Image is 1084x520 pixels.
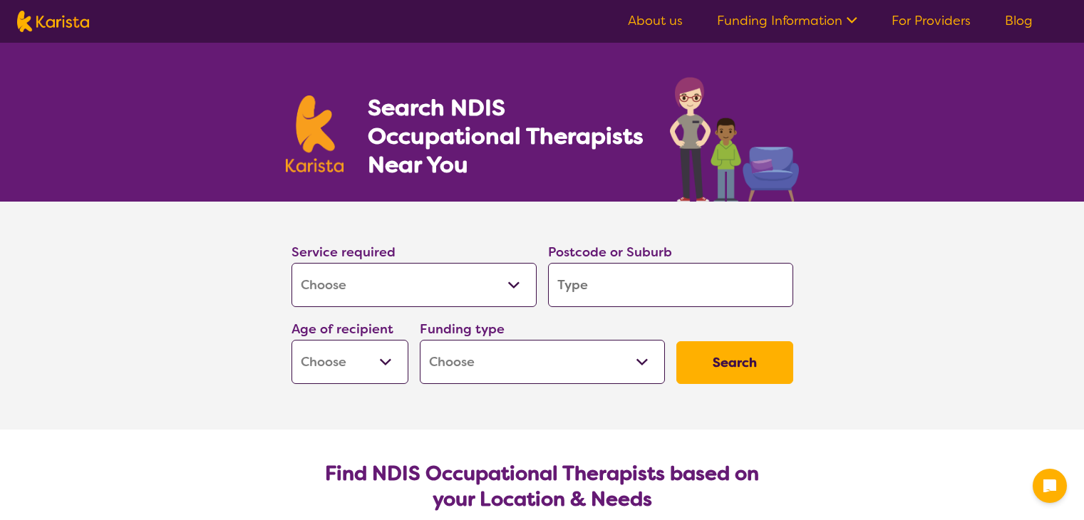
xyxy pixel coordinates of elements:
[368,93,645,179] h1: Search NDIS Occupational Therapists Near You
[628,12,683,29] a: About us
[892,12,971,29] a: For Providers
[548,263,793,307] input: Type
[717,12,857,29] a: Funding Information
[670,77,799,202] img: occupational-therapy
[291,321,393,338] label: Age of recipient
[548,244,672,261] label: Postcode or Suburb
[17,11,89,32] img: Karista logo
[291,244,396,261] label: Service required
[303,461,782,512] h2: Find NDIS Occupational Therapists based on your Location & Needs
[676,341,793,384] button: Search
[1005,12,1033,29] a: Blog
[286,95,344,172] img: Karista logo
[420,321,505,338] label: Funding type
